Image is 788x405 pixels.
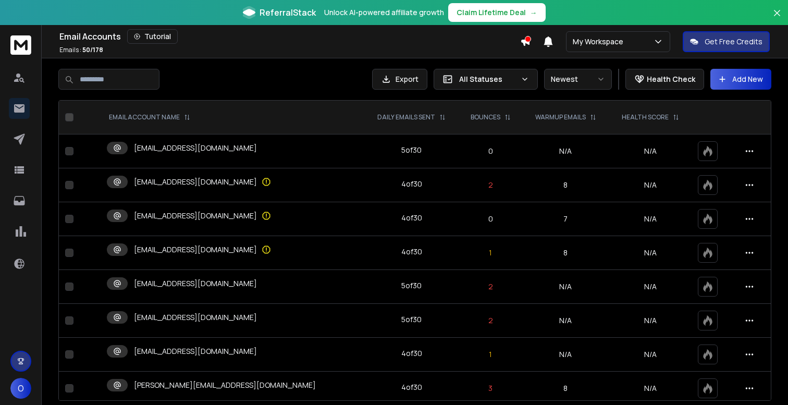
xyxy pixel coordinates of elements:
[465,248,516,258] p: 1
[401,213,422,223] div: 4 of 30
[622,113,669,121] p: HEALTH SCORE
[134,177,257,187] p: [EMAIL_ADDRESS][DOMAIN_NAME]
[615,315,686,326] p: N/A
[59,46,103,54] p: Emails :
[134,278,257,289] p: [EMAIL_ADDRESS][DOMAIN_NAME]
[401,382,422,392] div: 4 of 30
[471,113,500,121] p: BOUNCES
[401,247,422,257] div: 4 of 30
[522,236,609,270] td: 8
[401,179,422,189] div: 4 of 30
[401,348,422,359] div: 4 of 30
[535,113,586,121] p: WARMUP EMAILS
[522,304,609,338] td: N/A
[134,211,257,221] p: [EMAIL_ADDRESS][DOMAIN_NAME]
[465,146,516,156] p: 0
[647,74,695,84] p: Health Check
[522,270,609,304] td: N/A
[465,180,516,190] p: 2
[465,281,516,292] p: 2
[705,36,762,47] p: Get Free Credits
[615,214,686,224] p: N/A
[324,7,444,18] p: Unlock AI-powered affiliate growth
[615,349,686,360] p: N/A
[615,248,686,258] p: N/A
[459,74,516,84] p: All Statuses
[134,312,257,323] p: [EMAIL_ADDRESS][DOMAIN_NAME]
[573,36,627,47] p: My Workspace
[465,214,516,224] p: 0
[10,378,31,399] button: O
[625,69,704,90] button: Health Check
[372,69,427,90] button: Export
[134,380,316,390] p: [PERSON_NAME][EMAIL_ADDRESS][DOMAIN_NAME]
[615,281,686,292] p: N/A
[134,244,257,255] p: [EMAIL_ADDRESS][DOMAIN_NAME]
[465,315,516,326] p: 2
[522,168,609,202] td: 8
[615,180,686,190] p: N/A
[615,383,686,394] p: N/A
[770,6,784,31] button: Close banner
[465,349,516,360] p: 1
[522,134,609,168] td: N/A
[82,45,103,54] span: 50 / 178
[683,31,770,52] button: Get Free Credits
[465,383,516,394] p: 3
[134,143,257,153] p: [EMAIL_ADDRESS][DOMAIN_NAME]
[260,6,316,19] span: ReferralStack
[544,69,612,90] button: Newest
[59,29,520,44] div: Email Accounts
[522,202,609,236] td: 7
[401,280,422,291] div: 5 of 30
[377,113,435,121] p: DAILY EMAILS SENT
[127,29,178,44] button: Tutorial
[615,146,686,156] p: N/A
[530,7,537,18] span: →
[710,69,771,90] button: Add New
[522,338,609,372] td: N/A
[401,145,422,155] div: 5 of 30
[109,113,190,121] div: EMAIL ACCOUNT NAME
[448,3,546,22] button: Claim Lifetime Deal→
[401,314,422,325] div: 5 of 30
[134,346,257,357] p: [EMAIL_ADDRESS][DOMAIN_NAME]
